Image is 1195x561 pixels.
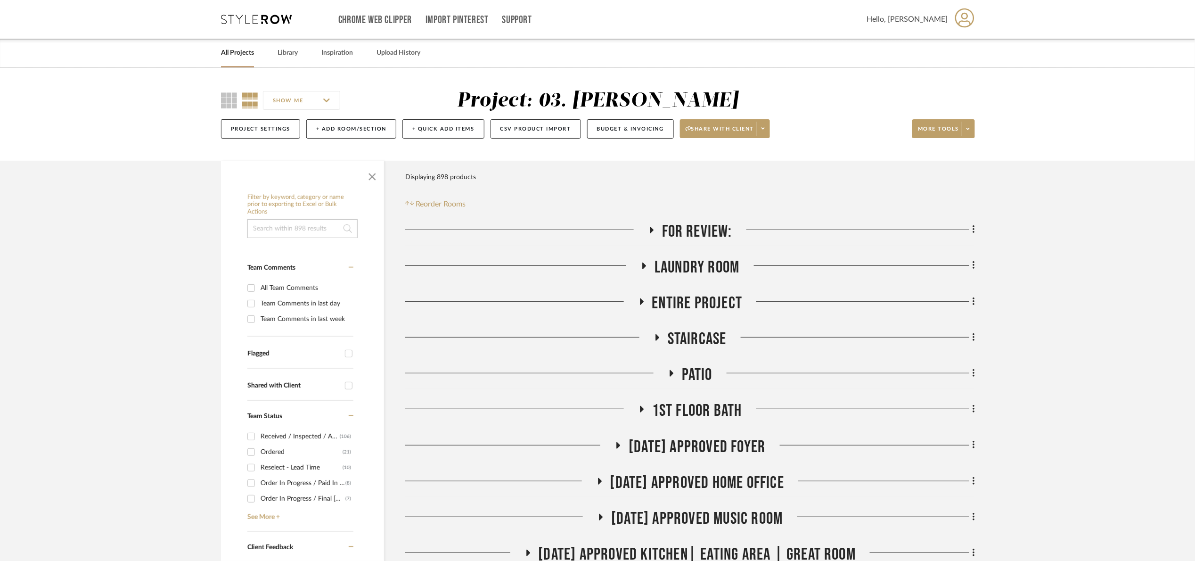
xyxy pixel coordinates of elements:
button: CSV Product Import [491,119,581,139]
div: (10) [343,460,351,475]
span: [DATE] Approved Foyer [629,437,765,457]
span: For Review: [662,222,732,242]
div: All Team Comments [261,280,351,296]
div: Displaying 898 products [405,168,476,187]
span: Share with client [686,125,754,140]
button: Reorder Rooms [405,198,466,210]
button: + Quick Add Items [402,119,484,139]
span: Team Comments [247,264,295,271]
span: Client Feedback [247,544,293,551]
span: Reorder Rooms [416,198,466,210]
button: Project Settings [221,119,300,139]
div: (21) [343,445,351,460]
a: Library [278,47,298,59]
button: Budget & Invoicing [587,119,674,139]
div: Order In Progress / Final [MEDICAL_DATA]; Freight Due to Ship [261,491,345,506]
div: (106) [340,429,351,444]
div: Received / Inspected / Approved [261,429,340,444]
a: Import Pinterest [426,16,489,24]
h6: Filter by keyword, category or name prior to exporting to Excel or Bulk Actions [247,194,358,216]
a: Chrome Web Clipper [338,16,412,24]
span: Patio [682,365,712,385]
div: Team Comments in last week [261,312,351,327]
div: Shared with Client [247,382,340,390]
span: Hello, [PERSON_NAME] [867,14,948,25]
div: Ordered [261,445,343,460]
span: Laundry Room [655,257,739,278]
span: More tools [918,125,959,140]
a: Inspiration [321,47,353,59]
a: All Projects [221,47,254,59]
div: Flagged [247,350,340,358]
span: [DATE] Approved Music Room [611,509,783,529]
span: Team Status [247,413,282,420]
div: (7) [345,491,351,506]
div: Team Comments in last day [261,296,351,311]
span: Staircase [668,329,727,349]
a: See More + [245,506,353,521]
div: (8) [345,476,351,491]
span: Entire Project [652,293,743,313]
span: 1st floor bath [652,401,742,421]
div: Project: 03. [PERSON_NAME] [457,91,738,111]
a: Support [502,16,532,24]
button: Close [363,165,382,184]
span: [DATE] Approved Home Office [610,473,784,493]
button: + Add Room/Section [306,119,396,139]
div: Order In Progress / Paid In Full w/ Freight, No Balance due [261,476,345,491]
input: Search within 898 results [247,219,358,238]
div: Reselect - Lead Time [261,460,343,475]
button: More tools [912,119,975,138]
button: Share with client [680,119,770,138]
a: Upload History [377,47,420,59]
